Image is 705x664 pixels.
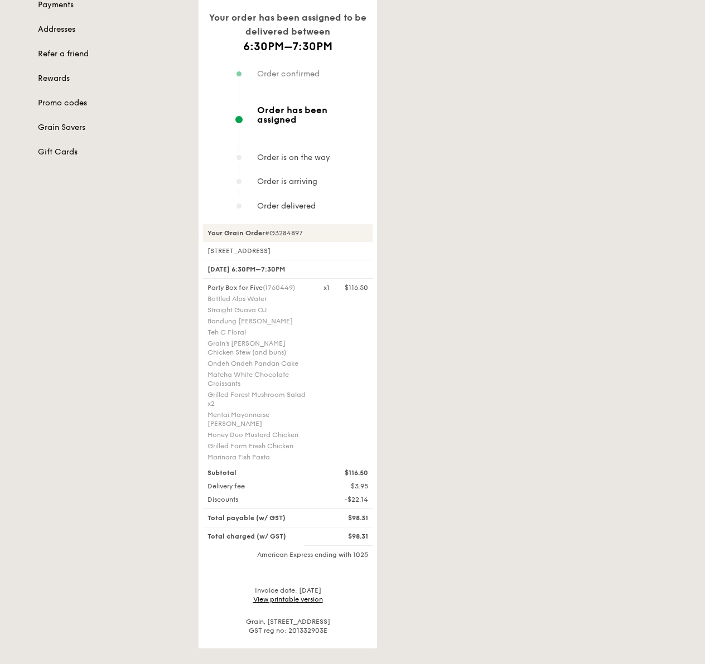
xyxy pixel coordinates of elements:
[257,201,316,211] span: Order delivered
[257,105,368,124] span: Order has been assigned
[263,284,295,292] span: (1760449)
[201,482,317,491] div: Delivery fee
[207,359,310,368] div: Ondeh Ondeh Pandan Cake
[207,328,310,337] div: Teh C Floral
[201,468,317,477] div: Subtotal
[38,147,185,158] a: Gift Cards
[317,513,375,522] div: $98.31
[207,283,310,292] div: Party Box for Five
[203,617,373,635] div: Grain, [STREET_ADDRESS] GST reg no: 201332903E
[257,177,317,186] span: Order is arriving
[201,495,317,504] div: Discounts
[38,98,185,109] a: Promo codes
[207,229,265,237] strong: Your Grain Order
[203,11,373,39] div: Your order has been assigned to be delivered between
[317,482,375,491] div: $3.95
[203,586,373,604] div: Invoice date: [DATE]
[207,442,310,450] div: Grilled Farm Fresh Chicken
[207,317,310,326] div: Bandung [PERSON_NAME]
[257,153,330,162] span: Order is on the way
[207,370,310,388] div: Matcha White Chocolate Croissants
[38,73,185,84] a: Rewards
[38,49,185,60] a: Refer a friend
[38,122,185,133] a: Grain Savers
[207,430,310,439] div: Honey Duo Mustard Chicken
[207,390,310,408] div: Grilled Forest Mushroom Salad x2
[201,532,317,541] div: Total charged (w/ GST)
[345,283,368,292] div: $116.50
[317,495,375,504] div: -$22.14
[203,246,373,255] div: [STREET_ADDRESS]
[317,532,375,541] div: $98.31
[207,514,286,522] span: Total payable (w/ GST)
[203,224,373,242] div: #G3284897
[207,453,310,462] div: Marinara Fish Pasta
[207,306,310,314] div: Straight Guava OJ
[38,24,185,35] a: Addresses
[323,283,330,292] div: x1
[207,410,310,428] div: Mentai Mayonnaise [PERSON_NAME]
[253,595,323,603] a: View printable version
[317,468,375,477] div: $116.50
[207,339,310,357] div: Grain's [PERSON_NAME] Chicken Stew (and buns)
[203,550,373,559] div: American Express ending with 1025
[203,260,373,279] div: [DATE] 6:30PM–7:30PM
[257,69,320,79] span: Order confirmed
[207,294,310,303] div: Bottled Alps Water
[203,39,373,55] h1: 6:30PM–7:30PM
